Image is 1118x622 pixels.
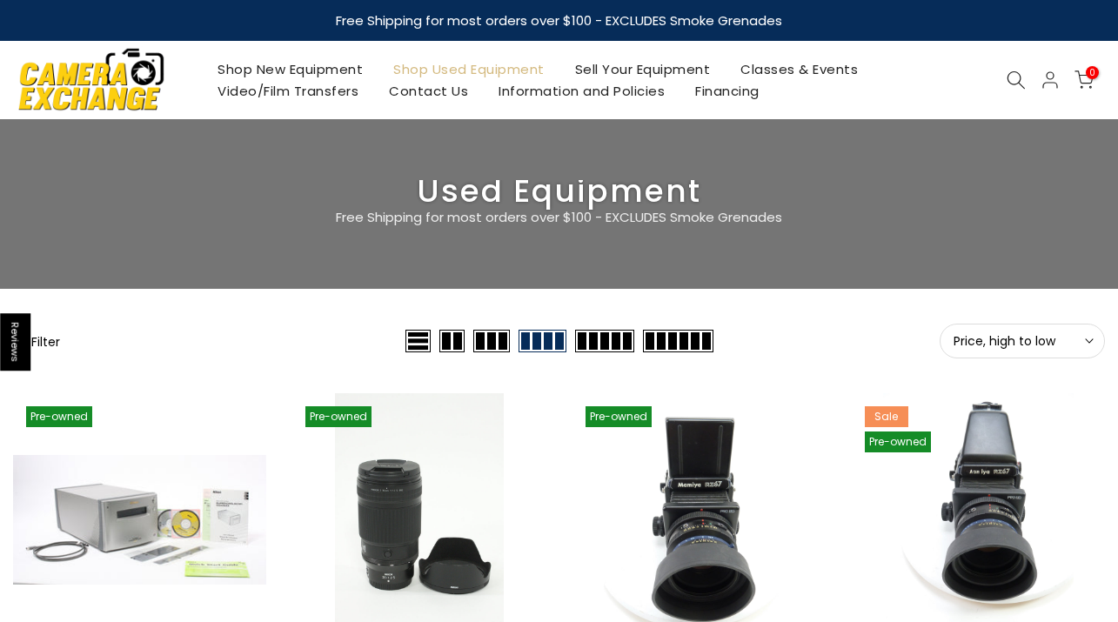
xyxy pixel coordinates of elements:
[374,80,484,102] a: Contact Us
[484,80,680,102] a: Information and Policies
[203,58,378,80] a: Shop New Equipment
[13,332,60,350] button: Show filters
[233,207,886,228] p: Free Shipping for most orders over $100 - EXCLUDES Smoke Grenades
[726,58,874,80] a: Classes & Events
[203,80,374,102] a: Video/Film Transfers
[1086,66,1099,79] span: 0
[954,333,1091,349] span: Price, high to low
[336,11,782,30] strong: Free Shipping for most orders over $100 - EXCLUDES Smoke Grenades
[559,58,726,80] a: Sell Your Equipment
[940,324,1105,358] button: Price, high to low
[13,180,1105,203] h3: Used Equipment
[680,80,775,102] a: Financing
[378,58,560,80] a: Shop Used Equipment
[1074,70,1094,90] a: 0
